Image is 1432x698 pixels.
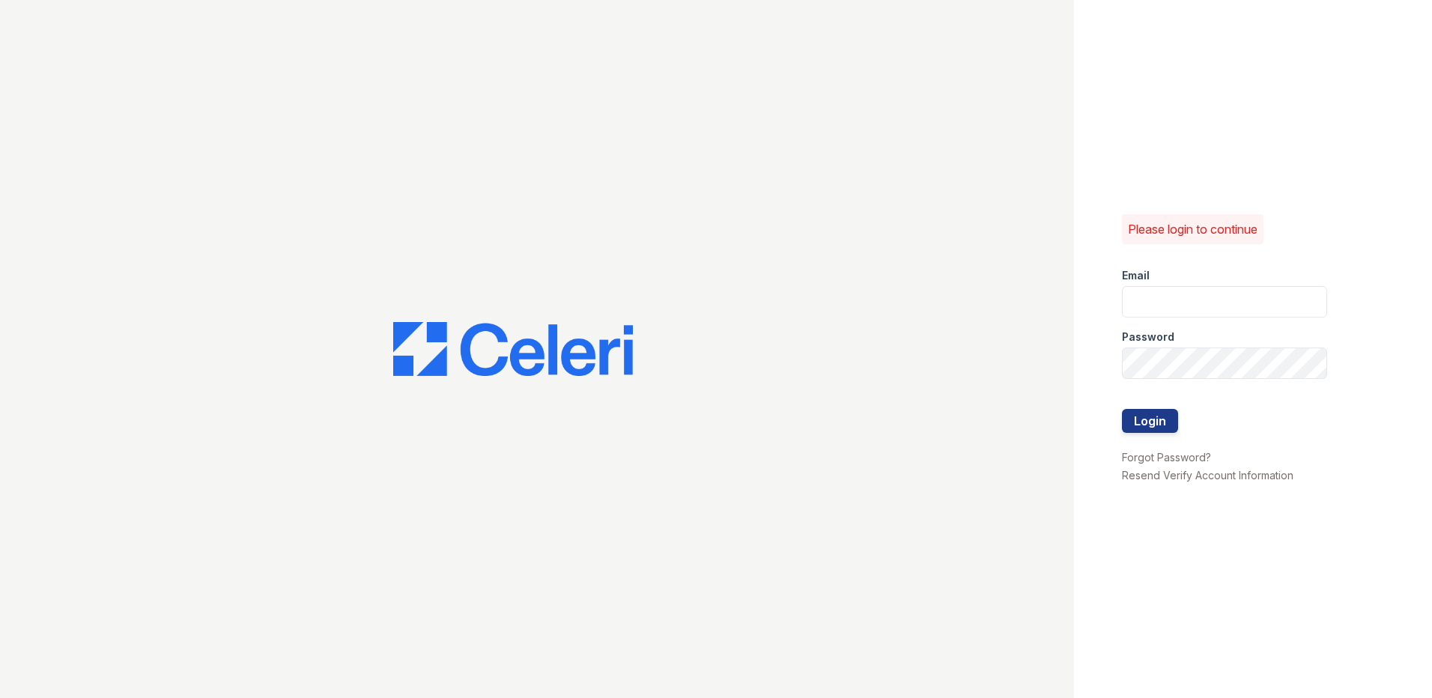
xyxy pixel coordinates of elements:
label: Password [1122,330,1174,345]
label: Email [1122,268,1150,283]
a: Forgot Password? [1122,451,1211,464]
p: Please login to continue [1128,220,1257,238]
a: Resend Verify Account Information [1122,469,1293,482]
img: CE_Logo_Blue-a8612792a0a2168367f1c8372b55b34899dd931a85d93a1a3d3e32e68fde9ad4.png [393,322,633,376]
button: Login [1122,409,1178,433]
